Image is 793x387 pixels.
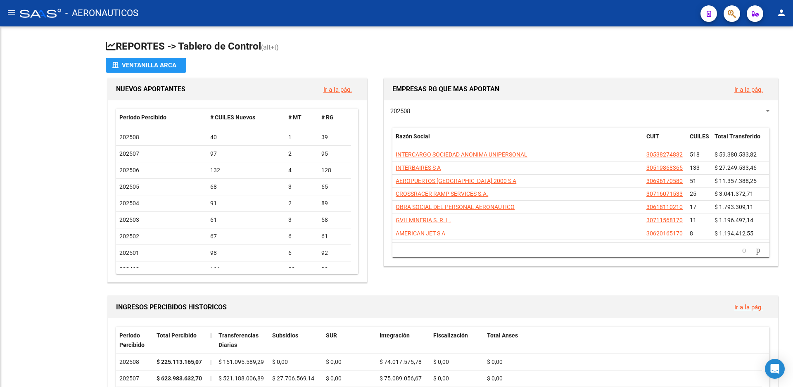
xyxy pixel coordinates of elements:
span: $ 3.041.372,71 [715,190,753,197]
div: 1 [288,133,315,142]
span: 30618110210 [646,204,683,210]
a: Ir a la pág. [734,304,763,311]
div: 116 [210,265,282,274]
div: 2 [288,199,315,208]
div: 58 [321,215,348,225]
datatable-header-cell: Fiscalización [430,327,484,354]
span: $ 11.357.388,25 [715,178,757,184]
span: INTERBAIRES S A [396,164,441,171]
datatable-header-cell: Total Anses [484,327,762,354]
span: 202508 [119,134,139,140]
span: # MT [288,114,302,121]
div: 98 [210,248,282,258]
h1: REPORTES -> Tablero de Control [106,40,780,54]
div: 4 [288,166,315,175]
span: 202412 [119,266,139,273]
span: 51 [690,178,696,184]
span: 202505 [119,183,139,190]
span: 25 [690,190,696,197]
span: | [210,332,212,339]
a: go to next page [753,246,764,255]
span: $ 0,00 [487,375,503,382]
datatable-header-cell: Transferencias Diarias [215,327,269,354]
span: $ 75.089.056,67 [380,375,422,382]
span: 17 [690,204,696,210]
span: 30716071533 [646,190,683,197]
datatable-header-cell: | [207,327,215,354]
datatable-header-cell: Período Percibido [116,109,207,126]
span: Integración [380,332,410,339]
span: NUEVOS APORTANTES [116,85,185,93]
div: 3 [288,182,315,192]
span: Razón Social [396,133,430,140]
span: SUR [326,332,337,339]
div: 68 [210,182,282,192]
span: 202507 [119,150,139,157]
span: OBRA SOCIAL DEL PERSONAL AERONAUTICO [396,204,515,210]
span: CROSSRACER RAMP SERVICES S.A. [396,190,488,197]
button: Ventanilla ARCA [106,58,186,73]
span: | [210,375,211,382]
span: $ 0,00 [433,375,449,382]
div: Open Intercom Messenger [765,359,785,379]
span: CUIT [646,133,659,140]
datatable-header-cell: # RG [318,109,351,126]
div: Ventanilla ARCA [112,58,180,73]
span: 30620165170 [646,230,683,237]
div: 65 [321,182,348,192]
span: - AERONAUTICOS [65,4,138,22]
div: 67 [210,232,282,241]
span: $ 0,00 [326,359,342,365]
span: 202504 [119,200,139,207]
datatable-header-cell: Período Percibido [116,327,153,354]
mat-icon: menu [7,8,17,18]
span: $ 0,00 [272,359,288,365]
strong: $ 225.113.165,07 [157,359,202,365]
span: CUILES [690,133,709,140]
span: Total Percibido [157,332,197,339]
div: 6 [288,232,315,241]
span: 202506 [119,167,139,173]
datatable-header-cell: CUIT [643,128,686,155]
span: 202503 [119,216,139,223]
span: # CUILES Nuevos [210,114,255,121]
span: 133 [690,164,700,171]
span: 8 [690,230,693,237]
datatable-header-cell: CUILES [686,128,711,155]
span: Período Percibido [119,114,166,121]
div: 39 [321,133,348,142]
div: 61 [210,215,282,225]
datatable-header-cell: # MT [285,109,318,126]
span: Transferencias Diarias [218,332,259,348]
div: 23 [288,265,315,274]
datatable-header-cell: Razón Social [392,128,643,155]
span: 202501 [119,249,139,256]
datatable-header-cell: # CUILES Nuevos [207,109,285,126]
a: go to previous page [738,246,750,255]
span: 30711568170 [646,217,683,223]
span: Período Percibido [119,332,145,348]
span: $ 151.095.589,29 [218,359,264,365]
span: 202508 [390,107,410,115]
button: Ir a la pág. [317,82,359,97]
datatable-header-cell: Total Percibido [153,327,207,354]
a: Ir a la pág. [323,86,352,93]
button: Ir a la pág. [728,82,769,97]
span: AMERICAN JET S A [396,230,445,237]
span: $ 27.706.569,14 [272,375,314,382]
datatable-header-cell: Integración [376,327,430,354]
div: 97 [210,149,282,159]
span: Total Anses [487,332,518,339]
div: 61 [321,232,348,241]
div: 93 [321,265,348,274]
span: INGRESOS PERCIBIDOS HISTORICOS [116,303,227,311]
span: | [210,359,211,365]
span: 30519868365 [646,164,683,171]
a: Ir a la pág. [734,86,763,93]
span: $ 0,00 [433,359,449,365]
div: 89 [321,199,348,208]
span: 202502 [119,233,139,240]
button: Ir a la pág. [728,299,769,315]
div: 6 [288,248,315,258]
span: EMPRESAS RG QUE MAS APORTAN [392,85,499,93]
